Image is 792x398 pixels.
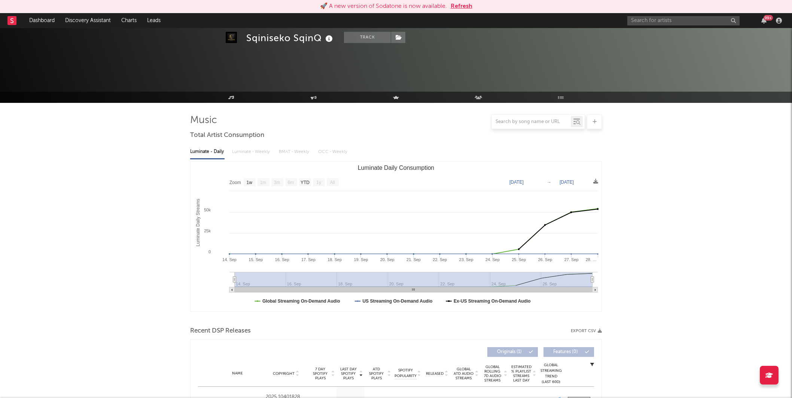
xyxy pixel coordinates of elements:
text: 25k [204,229,211,233]
span: 7 Day Spotify Plays [310,367,330,380]
div: 99 + [764,15,773,21]
text: Zoom [229,180,241,185]
text: 15. Sep [249,257,263,262]
a: Dashboard [24,13,60,28]
div: 🚀 A new version of Sodatone is now available. [320,2,447,11]
span: Recent DSP Releases [190,327,251,336]
span: Estimated % Playlist Streams Last Day [511,365,531,383]
text: All [330,180,335,185]
text: 3m [274,180,280,185]
text: 50k [204,208,211,212]
a: Leads [142,13,166,28]
text: 1w [247,180,253,185]
span: Total Artist Consumption [190,131,264,140]
text: 26. Sep [538,257,552,262]
svg: Luminate Daily Consumption [191,162,601,311]
div: Global Streaming Trend (Last 60D) [540,362,562,385]
button: Track [344,32,391,43]
text: Ex-US Streaming On-Demand Audio [454,298,531,304]
span: Last Day Spotify Plays [338,367,358,380]
text: [DATE] [509,180,524,185]
a: Discovery Assistant [60,13,116,28]
text: 20. Sep [380,257,395,262]
text: 24. Sep [485,257,500,262]
text: 17. Sep [301,257,316,262]
text: US Streaming On-Demand Audio [362,298,432,304]
div: Luminate - Daily [190,146,225,158]
text: YTD [301,180,310,185]
text: 23. Sep [459,257,473,262]
text: 14. Sep [222,257,237,262]
span: Originals ( 1 ) [492,350,527,354]
span: Features ( 0 ) [548,350,583,354]
span: Global Rolling 7D Audio Streams [482,365,503,383]
a: Charts [116,13,142,28]
text: 21. Sep [406,257,421,262]
span: Copyright [273,371,295,376]
text: 0 [208,249,211,254]
text: 19. Sep [354,257,368,262]
span: Global ATD Audio Streams [453,367,474,380]
input: Search by song name or URL [492,119,571,125]
text: 25. Sep [512,257,526,262]
text: 16. Sep [275,257,289,262]
text: 18. Sep [328,257,342,262]
text: Global Streaming On-Demand Audio [262,298,340,304]
div: Name [213,371,262,376]
text: Luminate Daily Consumption [358,165,435,171]
text: [DATE] [560,180,574,185]
text: → [547,180,551,185]
button: Originals(1) [487,347,538,357]
text: 1y [316,180,321,185]
text: 6m [288,180,294,185]
text: 22. Sep [433,257,447,262]
text: Luminate Daily Streams [195,199,201,246]
button: Features(0) [543,347,594,357]
button: 99+ [761,18,767,24]
text: 28. … [586,257,597,262]
text: 27. Sep [564,257,579,262]
span: Spotify Popularity [395,368,417,379]
text: 1m [260,180,266,185]
div: Sqiniseko SqinQ [246,32,335,44]
button: Export CSV [571,329,602,333]
span: ATD Spotify Plays [366,367,386,380]
span: Released [426,371,444,376]
button: Refresh [451,2,472,11]
input: Search for artists [627,16,740,25]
